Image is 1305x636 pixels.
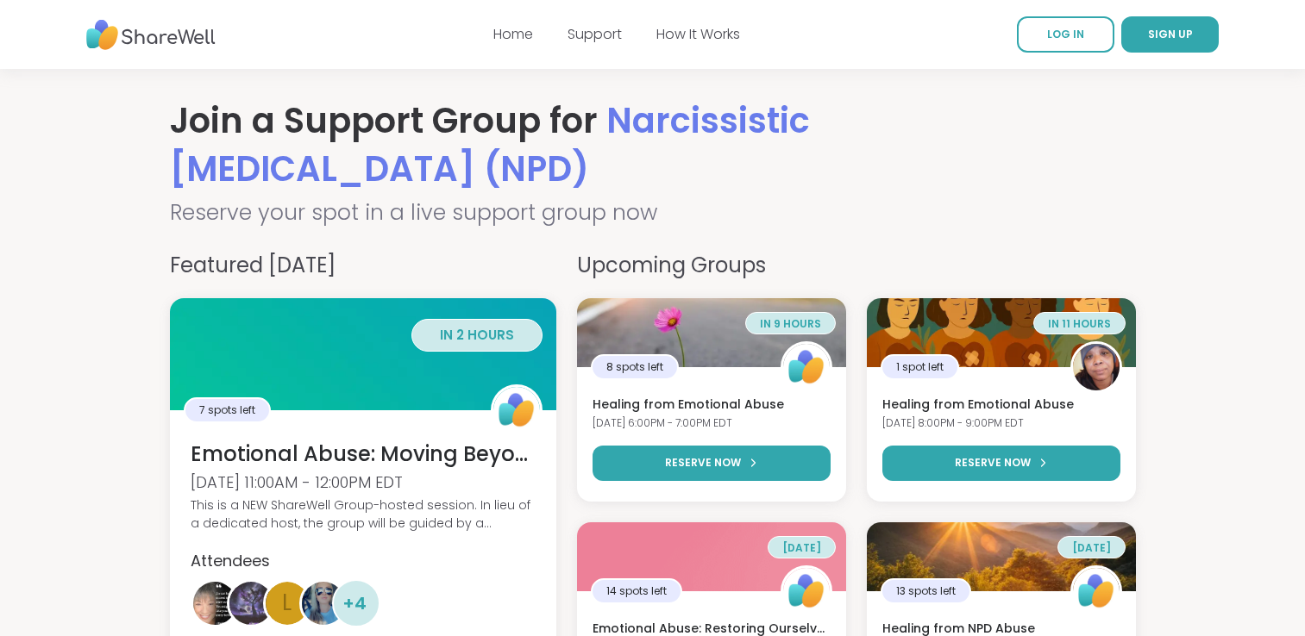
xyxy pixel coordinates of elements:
[656,24,740,44] a: How It Works
[342,590,367,616] span: + 4
[606,359,663,375] span: 8 spots left
[882,446,1120,481] button: RESERVE NOW
[896,583,956,599] span: 13 spots left
[86,11,216,59] img: ShareWell Nav Logo
[1017,16,1114,53] a: LOG IN
[867,522,1136,591] img: Healing from NPD Abuse
[191,471,536,493] div: [DATE] 11:00AM - 12:00PM EDT
[593,446,831,481] button: RESERVE NOW
[440,326,514,344] span: in 2 hours
[955,455,1031,471] span: RESERVE NOW
[867,298,1136,367] img: Healing from Emotional Abuse
[1121,16,1219,53] button: SIGN UP
[760,316,821,331] span: in 9 hours
[170,97,810,193] span: Narcissistic [MEDICAL_DATA] (NPD)
[1073,568,1120,614] img: ShareWell
[882,416,1120,431] div: [DATE] 8:00PM - 9:00PM EDT
[282,586,292,620] span: l
[199,402,255,418] span: 7 spots left
[1073,344,1120,390] img: Coach_T
[191,440,536,469] h3: Emotional Abuse: Moving Beyond the Pain
[577,250,1136,281] h4: Upcoming Groups
[593,416,831,431] div: [DATE] 6:00PM - 7:00PM EDT
[1047,27,1084,41] span: LOG IN
[783,344,830,390] img: ShareWell
[191,496,536,533] div: This is a NEW ShareWell Group-hosted session. In lieu of a dedicated host, the group will be guid...
[170,298,556,410] img: Emotional Abuse: Moving Beyond the Pain
[170,250,556,281] h4: Featured [DATE]
[170,196,1136,229] h2: Reserve your spot in a live support group now
[782,540,821,555] span: [DATE]
[577,298,846,367] img: Healing from Emotional Abuse
[568,24,622,44] a: Support
[1148,27,1193,41] span: SIGN UP
[882,396,1120,414] h3: Healing from Emotional Abuse
[193,582,236,625] img: ReginaMaria
[191,550,270,571] span: Attendees
[896,359,944,375] span: 1 spot left
[593,396,831,414] h3: Healing from Emotional Abuse
[493,387,540,433] img: ShareWell
[606,583,667,599] span: 14 spots left
[665,455,741,471] span: RESERVE NOW
[1072,540,1111,555] span: [DATE]
[783,568,830,614] img: ShareWell
[170,97,1136,193] h1: Join a Support Group for
[577,522,846,591] img: Emotional Abuse: Restoring Ourselves
[1048,316,1111,331] span: in 11 hours
[493,24,533,44] a: Home
[229,582,273,625] img: BrennCA17
[302,582,345,625] img: Lonestar444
